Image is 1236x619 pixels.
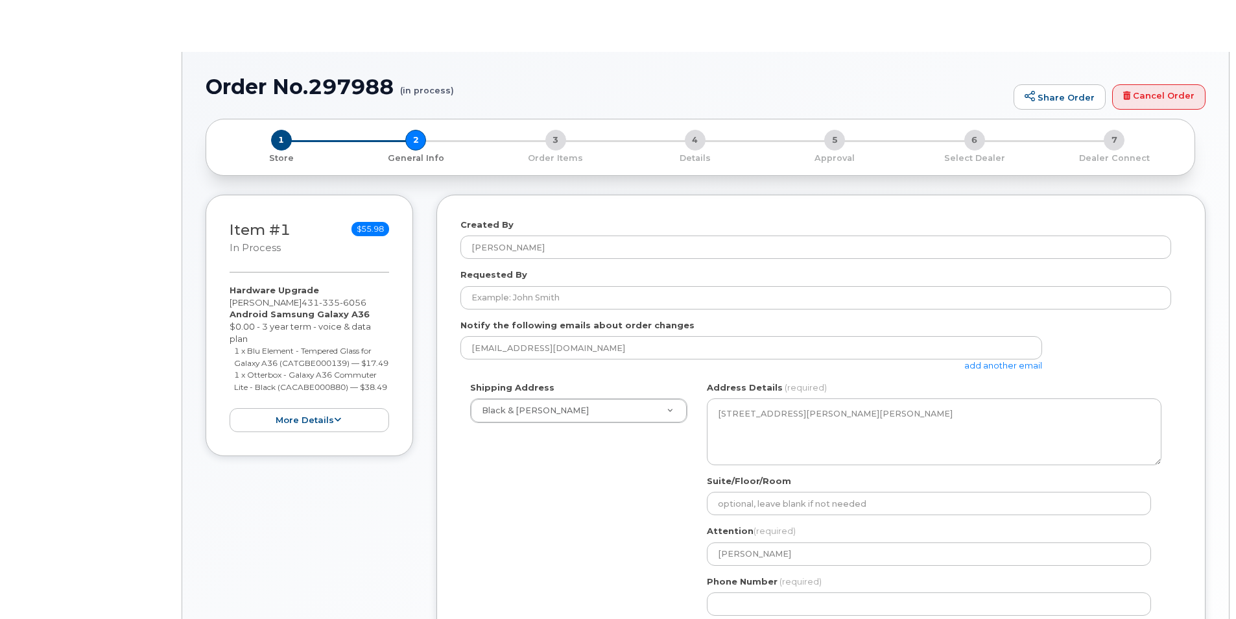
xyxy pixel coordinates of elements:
span: (required) [785,382,827,393]
a: Cancel Order [1112,84,1206,110]
label: Attention [707,525,796,537]
a: Share Order [1014,84,1106,110]
span: 6056 [340,297,366,308]
span: $55.98 [351,222,389,236]
small: (in process) [400,75,454,95]
strong: Android Samsung Galaxy A36 [230,309,370,319]
label: Suite/Floor/Room [707,475,791,487]
strong: Hardware Upgrade [230,285,319,295]
label: Shipping Address [470,382,554,394]
span: 1 [271,130,292,151]
h3: Item #1 [230,222,291,255]
input: Example: john@appleseed.com [460,336,1042,359]
a: add another email [964,360,1042,370]
span: 431 [302,297,366,308]
span: 335 [319,297,340,308]
span: (required) [754,526,796,536]
small: 1 x Blu Element - Tempered Glass for Galaxy A36 (CATGBE000139) — $17.49 [234,346,388,368]
a: 1 Store [217,151,346,164]
span: Black & McDonald Regina [482,406,589,415]
a: Black & [PERSON_NAME] [471,399,687,422]
label: Phone Number [707,576,778,588]
label: Notify the following emails about order changes [460,319,695,332]
label: Requested By [460,269,527,281]
p: Store [222,152,340,164]
span: (required) [779,576,822,587]
button: more details [230,408,389,432]
div: [PERSON_NAME] $0.00 - 3 year term - voice & data plan [230,284,389,432]
label: Address Details [707,382,783,394]
h1: Order No.297988 [206,75,1007,98]
small: in process [230,242,281,254]
label: Created By [460,219,514,231]
small: 1 x Otterbox - Galaxy A36 Commuter Lite - Black (CACABE000880) — $38.49 [234,370,387,392]
input: optional, leave blank if not needed [707,492,1151,515]
input: Example: John Smith [460,286,1171,309]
